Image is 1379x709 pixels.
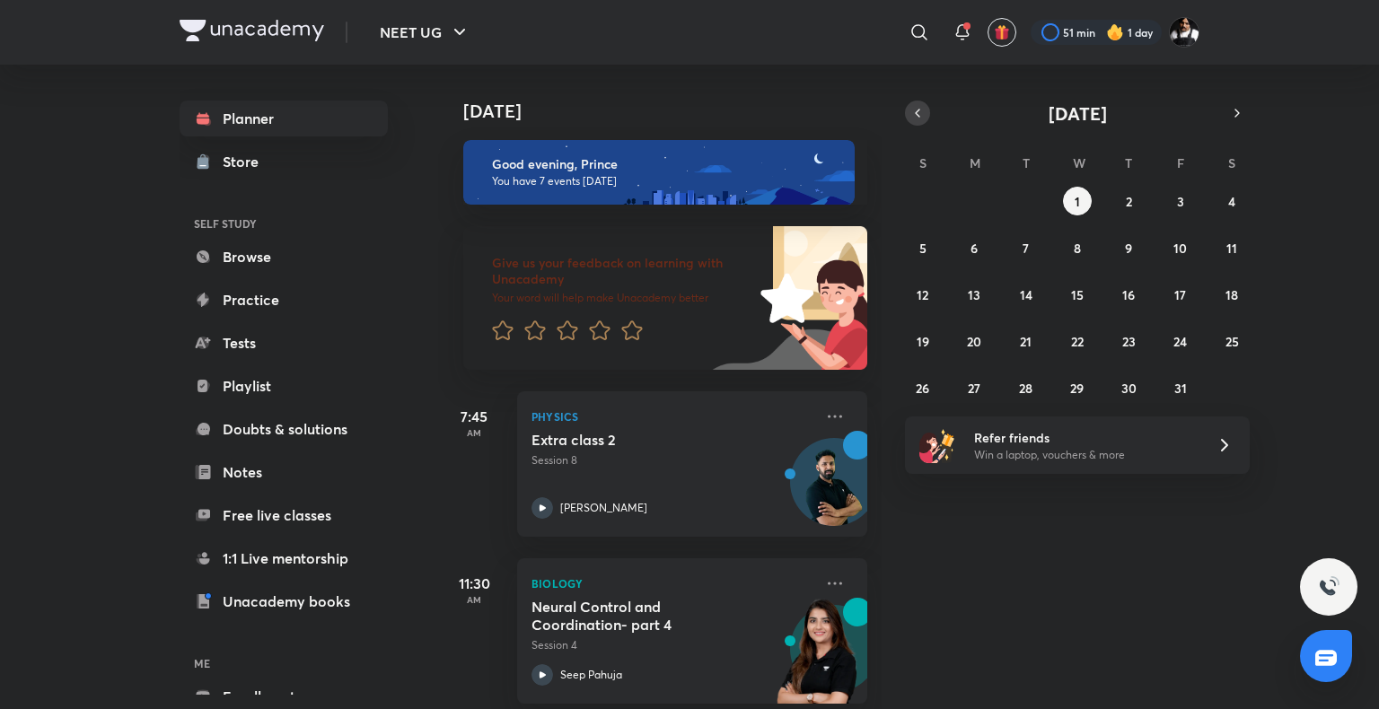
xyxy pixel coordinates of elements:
[438,427,510,438] p: AM
[463,140,855,205] img: evening
[531,406,813,427] p: Physics
[180,540,388,576] a: 1:1 Live mentorship
[699,226,867,370] img: feedback_image
[1063,327,1092,355] button: October 22, 2025
[1023,240,1029,257] abbr: October 7, 2025
[1217,280,1246,309] button: October 18, 2025
[1166,187,1195,215] button: October 3, 2025
[960,233,988,262] button: October 6, 2025
[974,428,1195,447] h6: Refer friends
[1225,286,1238,303] abbr: October 18, 2025
[1019,380,1032,397] abbr: October 28, 2025
[1070,380,1084,397] abbr: October 29, 2025
[974,447,1195,463] p: Win a laptop, vouchers & more
[917,286,928,303] abbr: October 12, 2025
[1114,187,1143,215] button: October 2, 2025
[180,101,388,136] a: Planner
[463,101,885,122] h4: [DATE]
[1169,17,1199,48] img: Prince Kandara
[988,18,1016,47] button: avatar
[1228,154,1235,171] abbr: Saturday
[438,573,510,594] h5: 11:30
[791,448,877,534] img: Avatar
[1071,286,1084,303] abbr: October 15, 2025
[560,500,647,516] p: [PERSON_NAME]
[531,573,813,594] p: Biology
[1114,327,1143,355] button: October 23, 2025
[1049,101,1107,126] span: [DATE]
[1122,286,1135,303] abbr: October 16, 2025
[531,452,813,468] p: Session 8
[960,327,988,355] button: October 20, 2025
[909,280,937,309] button: October 12, 2025
[909,373,937,402] button: October 26, 2025
[960,373,988,402] button: October 27, 2025
[1226,240,1237,257] abbr: October 11, 2025
[1166,233,1195,262] button: October 10, 2025
[970,154,980,171] abbr: Monday
[909,233,937,262] button: October 5, 2025
[1063,373,1092,402] button: October 29, 2025
[919,427,955,463] img: referral
[180,239,388,275] a: Browse
[180,368,388,404] a: Playlist
[1228,193,1235,210] abbr: October 4, 2025
[1217,327,1246,355] button: October 25, 2025
[560,667,622,683] p: Seep Pahuja
[180,497,388,533] a: Free live classes
[1075,193,1080,210] abbr: October 1, 2025
[1166,327,1195,355] button: October 24, 2025
[917,333,929,350] abbr: October 19, 2025
[1073,154,1085,171] abbr: Wednesday
[1012,233,1041,262] button: October 7, 2025
[1063,187,1092,215] button: October 1, 2025
[1114,373,1143,402] button: October 30, 2025
[1071,333,1084,350] abbr: October 22, 2025
[180,20,324,46] a: Company Logo
[180,208,388,239] h6: SELF STUDY
[1173,240,1187,257] abbr: October 10, 2025
[1125,240,1132,257] abbr: October 9, 2025
[916,380,929,397] abbr: October 26, 2025
[1121,380,1137,397] abbr: October 30, 2025
[1126,193,1132,210] abbr: October 2, 2025
[1225,333,1239,350] abbr: October 25, 2025
[1166,280,1195,309] button: October 17, 2025
[438,594,510,605] p: AM
[930,101,1225,126] button: [DATE]
[1125,154,1132,171] abbr: Thursday
[1174,380,1187,397] abbr: October 31, 2025
[531,598,755,634] h5: Neural Control and Coordination- part 4
[1106,23,1124,41] img: streak
[223,151,269,172] div: Store
[1177,193,1184,210] abbr: October 3, 2025
[180,648,388,678] h6: ME
[1012,327,1041,355] button: October 21, 2025
[492,174,839,188] p: You have 7 events [DATE]
[967,333,981,350] abbr: October 20, 2025
[1012,280,1041,309] button: October 14, 2025
[180,325,388,361] a: Tests
[1074,240,1081,257] abbr: October 8, 2025
[1177,154,1184,171] abbr: Friday
[1114,280,1143,309] button: October 16, 2025
[1217,233,1246,262] button: October 11, 2025
[919,154,927,171] abbr: Sunday
[180,20,324,41] img: Company Logo
[971,240,978,257] abbr: October 6, 2025
[1023,154,1030,171] abbr: Tuesday
[960,280,988,309] button: October 13, 2025
[369,14,481,50] button: NEET UG
[1174,286,1186,303] abbr: October 17, 2025
[994,24,1010,40] img: avatar
[180,454,388,490] a: Notes
[1318,576,1339,598] img: ttu
[180,411,388,447] a: Doubts & solutions
[531,431,755,449] h5: Extra class 2
[1063,233,1092,262] button: October 8, 2025
[531,637,813,653] p: Session 4
[180,583,388,619] a: Unacademy books
[1122,333,1136,350] abbr: October 23, 2025
[492,255,754,287] h6: Give us your feedback on learning with Unacademy
[492,156,839,172] h6: Good evening, Prince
